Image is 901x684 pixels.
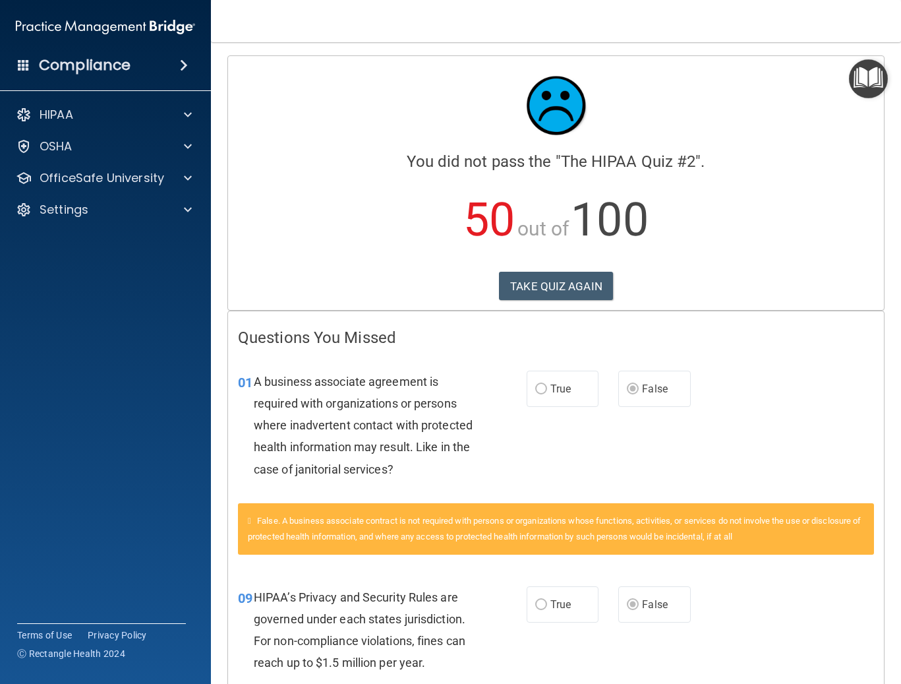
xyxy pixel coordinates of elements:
input: True [535,385,547,394]
span: False [642,383,668,395]
span: True [550,598,571,611]
span: A business associate agreement is required with organizations or persons where inadvertent contac... [254,375,473,476]
span: 50 [463,193,515,247]
h4: Questions You Missed [238,329,874,346]
input: False [627,385,639,394]
span: 100 [571,193,648,247]
a: OSHA [16,139,192,154]
button: Open Resource Center [849,59,888,98]
a: OfficeSafe University [16,170,192,186]
span: The HIPAA Quiz #2 [561,152,696,171]
a: Settings [16,202,192,218]
p: HIPAA [40,107,73,123]
span: Ⓒ Rectangle Health 2024 [17,647,125,660]
a: Privacy Policy [88,629,147,642]
span: False [642,598,668,611]
a: Terms of Use [17,629,72,642]
iframe: Drift Widget Chat Controller [835,593,885,643]
p: OSHA [40,139,73,154]
span: 01 [238,375,252,390]
span: 09 [238,590,252,606]
button: TAKE QUIZ AGAIN [499,272,613,301]
input: False [627,600,639,610]
a: HIPAA [16,107,192,123]
input: True [535,600,547,610]
span: out of [517,217,569,240]
span: False. A business associate contract is not required with persons or organizations whose function... [248,516,861,542]
img: sad_face.ecc698e2.jpg [517,66,596,145]
p: Settings [40,202,88,218]
span: True [550,383,571,395]
p: OfficeSafe University [40,170,164,186]
span: HIPAA’s Privacy and Security Rules are governed under each states jurisdiction. For non-complianc... [254,590,465,670]
img: PMB logo [16,14,195,40]
h4: Compliance [39,56,131,75]
h4: You did not pass the " ". [238,153,874,170]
